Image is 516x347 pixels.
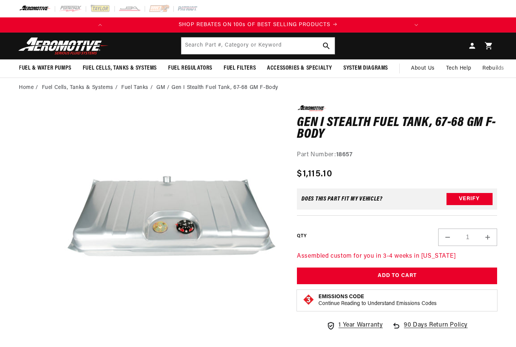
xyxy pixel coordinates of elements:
[446,64,471,73] span: Tech Help
[297,268,497,285] button: Add to Cart
[77,59,162,77] summary: Fuel Cells, Tanks & Systems
[318,294,437,307] button: Emissions CodeContinue Reading to Understand Emissions Codes
[343,64,388,72] span: System Diagrams
[218,59,261,77] summary: Fuel Filters
[297,252,497,261] p: Assembled custom for you in 3-4 weeks in [US_STATE]
[338,321,383,330] span: 1 Year Warranty
[297,150,497,160] div: Part Number:
[318,300,437,307] p: Continue Reading to Understand Emissions Codes
[168,64,212,72] span: Fuel Regulators
[409,17,424,33] button: Translation missing: en.sections.announcements.next_announcement
[303,294,315,306] img: Emissions code
[404,321,468,338] span: 90 Days Return Policy
[181,37,335,54] input: Search Part #, Category or Keyword
[297,233,306,240] label: QTY
[179,22,330,28] span: SHOP REBATES ON 100s OF BEST SELLING PRODUCTS
[336,152,353,158] strong: 18657
[19,64,71,72] span: Fuel & Water Pumps
[162,59,218,77] summary: Fuel Regulators
[19,84,34,92] a: Home
[108,21,409,29] div: Announcement
[318,37,335,54] button: Search Part #, Category or Keyword
[108,21,409,29] div: 1 of 2
[156,84,165,92] a: GM
[440,59,477,78] summary: Tech Help
[83,64,157,72] span: Fuel Cells, Tanks & Systems
[318,294,364,300] strong: Emissions Code
[482,64,504,73] span: Rebuilds
[301,196,383,202] div: Does This part fit My vehicle?
[446,193,493,205] button: Verify
[405,59,440,78] a: About Us
[411,65,435,71] span: About Us
[16,37,111,55] img: Aeromotive
[297,117,497,141] h1: Gen I Stealth Fuel Tank, 67-68 GM F-Body
[267,64,332,72] span: Accessories & Specialty
[171,84,278,92] li: Gen I Stealth Fuel Tank, 67-68 GM F-Body
[297,167,332,181] span: $1,115.10
[13,59,77,77] summary: Fuel & Water Pumps
[338,59,394,77] summary: System Diagrams
[108,21,409,29] a: SHOP REBATES ON 100s OF BEST SELLING PRODUCTS
[93,17,108,33] button: Translation missing: en.sections.announcements.previous_announcement
[19,84,497,92] nav: breadcrumbs
[42,84,120,92] li: Fuel Cells, Tanks & Systems
[326,321,383,330] a: 1 Year Warranty
[224,64,256,72] span: Fuel Filters
[261,59,338,77] summary: Accessories & Specialty
[121,84,148,92] a: Fuel Tanks
[477,59,510,78] summary: Rebuilds
[392,321,468,338] a: 90 Days Return Policy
